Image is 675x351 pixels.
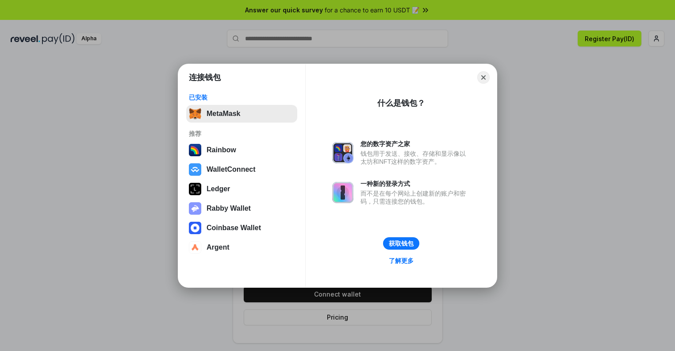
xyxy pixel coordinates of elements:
div: WalletConnect [207,166,256,174]
img: svg+xml,%3Csvg%20xmlns%3D%22http%3A%2F%2Fwww.w3.org%2F2000%2Fsvg%22%20width%3D%2228%22%20height%3... [189,183,201,195]
div: MetaMask [207,110,240,118]
div: 获取钱包 [389,239,414,247]
button: Rainbow [186,141,297,159]
div: 一种新的登录方式 [361,180,470,188]
img: svg+xml,%3Csvg%20xmlns%3D%22http%3A%2F%2Fwww.w3.org%2F2000%2Fsvg%22%20fill%3D%22none%22%20viewBox... [189,202,201,215]
button: 获取钱包 [383,237,419,250]
div: 什么是钱包？ [377,98,425,108]
button: WalletConnect [186,161,297,178]
button: Rabby Wallet [186,200,297,217]
div: 推荐 [189,130,295,138]
div: Rabby Wallet [207,204,251,212]
img: svg+xml,%3Csvg%20xmlns%3D%22http%3A%2F%2Fwww.w3.org%2F2000%2Fsvg%22%20fill%3D%22none%22%20viewBox... [332,182,353,203]
button: Close [477,71,490,84]
div: Argent [207,243,230,251]
div: 了解更多 [389,257,414,265]
img: svg+xml,%3Csvg%20width%3D%2228%22%20height%3D%2228%22%20viewBox%3D%220%200%2028%2028%22%20fill%3D... [189,222,201,234]
button: MetaMask [186,105,297,123]
img: svg+xml,%3Csvg%20xmlns%3D%22http%3A%2F%2Fwww.w3.org%2F2000%2Fsvg%22%20fill%3D%22none%22%20viewBox... [332,142,353,163]
img: svg+xml,%3Csvg%20width%3D%2228%22%20height%3D%2228%22%20viewBox%3D%220%200%2028%2028%22%20fill%3D... [189,163,201,176]
div: 已安装 [189,93,295,101]
div: Coinbase Wallet [207,224,261,232]
div: Rainbow [207,146,236,154]
img: svg+xml,%3Csvg%20width%3D%22120%22%20height%3D%22120%22%20viewBox%3D%220%200%20120%20120%22%20fil... [189,144,201,156]
button: Coinbase Wallet [186,219,297,237]
div: 而不是在每个网站上创建新的账户和密码，只需连接您的钱包。 [361,189,470,205]
button: Argent [186,239,297,256]
button: Ledger [186,180,297,198]
img: svg+xml,%3Csvg%20width%3D%2228%22%20height%3D%2228%22%20viewBox%3D%220%200%2028%2028%22%20fill%3D... [189,241,201,254]
h1: 连接钱包 [189,72,221,83]
div: 钱包用于发送、接收、存储和显示像以太坊和NFT这样的数字资产。 [361,150,470,166]
div: Ledger [207,185,230,193]
div: 您的数字资产之家 [361,140,470,148]
a: 了解更多 [384,255,419,266]
img: svg+xml,%3Csvg%20fill%3D%22none%22%20height%3D%2233%22%20viewBox%3D%220%200%2035%2033%22%20width%... [189,108,201,120]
